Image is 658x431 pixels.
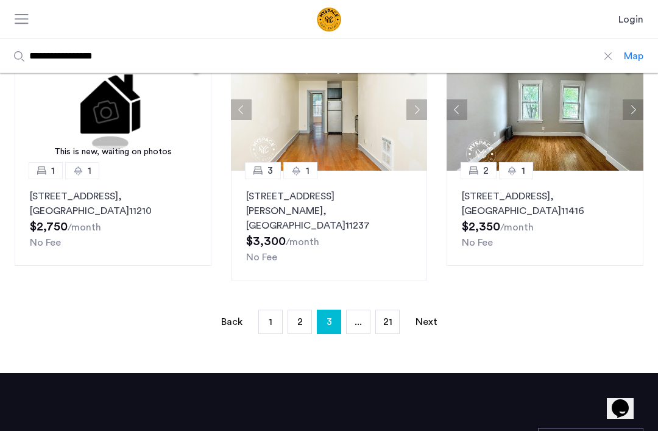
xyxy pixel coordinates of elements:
[414,310,439,333] a: Next
[618,12,643,27] a: Login
[51,163,55,178] span: 1
[447,171,643,266] a: 21[STREET_ADDRESS], [GEOGRAPHIC_DATA]11416No Fee
[15,49,211,171] a: This is new, waiting on photos
[30,221,68,233] span: $2,750
[462,189,628,218] p: [STREET_ADDRESS] 11416
[462,221,500,233] span: $2,350
[246,252,277,262] span: No Fee
[269,7,389,32] a: Cazamio Logo
[462,238,493,248] span: No Fee
[483,163,489,178] span: 2
[30,189,196,218] p: [STREET_ADDRESS] 11210
[355,317,362,327] span: ...
[15,310,643,334] nav: Pagination
[286,237,319,247] sub: /month
[607,382,646,419] iframe: chat widget
[500,223,534,232] sub: /month
[246,189,412,233] p: [STREET_ADDRESS][PERSON_NAME] 11237
[68,223,101,232] sub: /month
[88,163,91,178] span: 1
[447,49,643,171] img: 8515455b-be52-4141-8a40-4c35d33cf98b_638870814355856179.jpeg
[15,171,211,266] a: 11[STREET_ADDRESS], [GEOGRAPHIC_DATA]11210No Fee
[267,163,273,178] span: 3
[327,312,332,332] span: 3
[231,49,428,171] img: 1996_638557237055344219.jpeg
[21,146,205,159] div: This is new, waiting on photos
[624,49,643,63] div: Map
[269,317,272,327] span: 1
[406,99,427,120] button: Next apartment
[30,238,61,248] span: No Fee
[522,163,525,178] span: 1
[269,7,389,32] img: logo
[297,317,303,327] span: 2
[231,171,428,280] a: 31[STREET_ADDRESS][PERSON_NAME], [GEOGRAPHIC_DATA]11237No Fee
[15,49,211,171] img: 1.gif
[383,317,392,327] span: 21
[246,235,286,248] span: $3,300
[306,163,310,178] span: 1
[447,99,467,120] button: Previous apartment
[623,99,643,120] button: Next apartment
[231,99,252,120] button: Previous apartment
[219,310,244,333] a: Back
